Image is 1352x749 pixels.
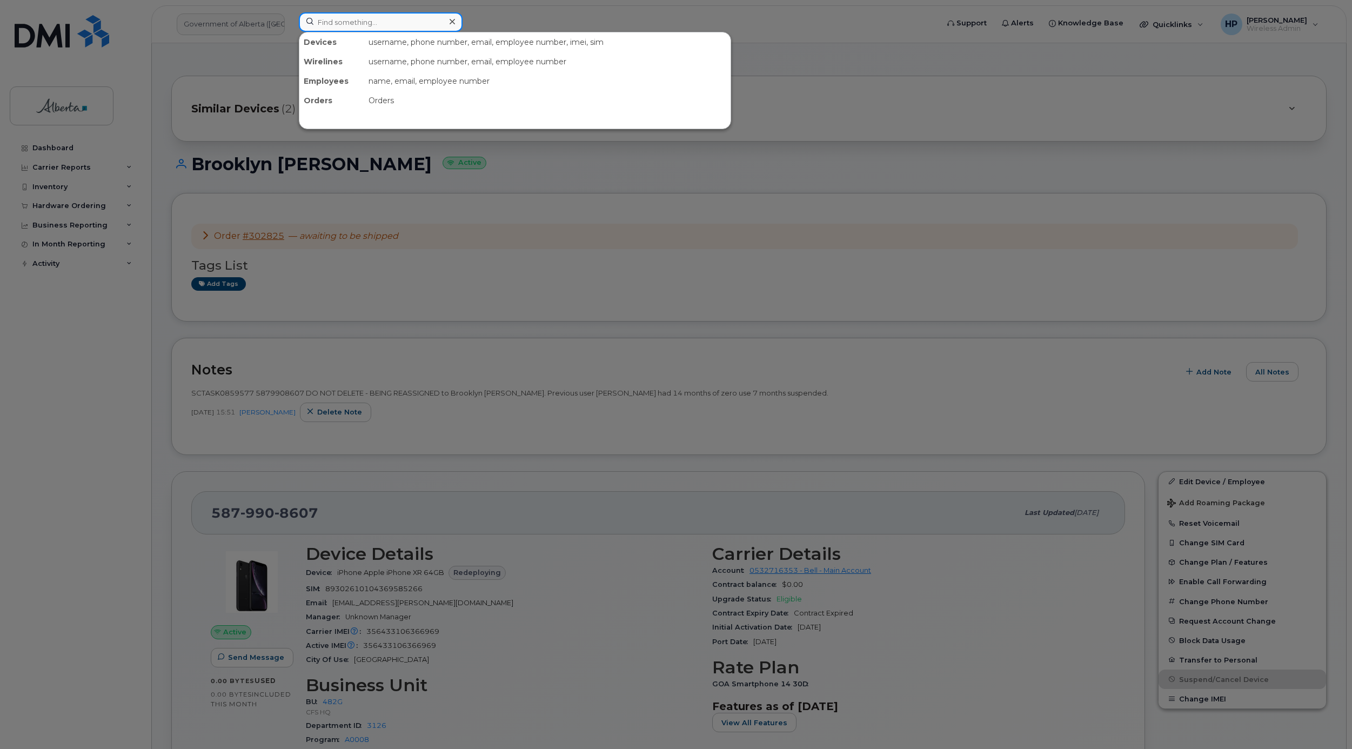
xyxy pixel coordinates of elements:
[299,32,364,52] div: Devices
[364,71,731,91] div: name, email, employee number
[364,32,731,52] div: username, phone number, email, employee number, imei, sim
[299,52,364,71] div: Wirelines
[364,52,731,71] div: username, phone number, email, employee number
[364,91,731,110] div: Orders
[299,91,364,110] div: Orders
[299,71,364,91] div: Employees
